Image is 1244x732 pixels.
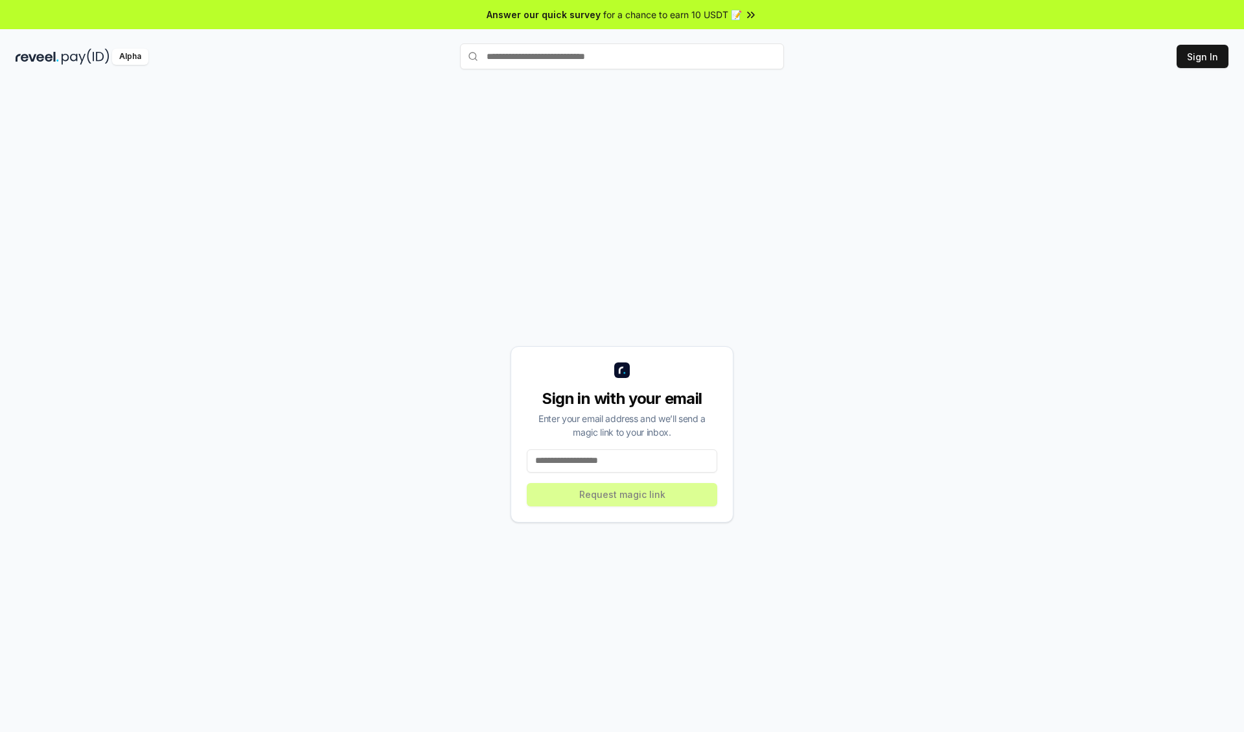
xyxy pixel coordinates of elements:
img: reveel_dark [16,49,59,65]
div: Alpha [112,49,148,65]
span: Answer our quick survey [487,8,601,21]
img: logo_small [614,362,630,378]
div: Enter your email address and we’ll send a magic link to your inbox. [527,412,717,439]
span: for a chance to earn 10 USDT 📝 [603,8,742,21]
button: Sign In [1177,45,1228,68]
img: pay_id [62,49,109,65]
div: Sign in with your email [527,388,717,409]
